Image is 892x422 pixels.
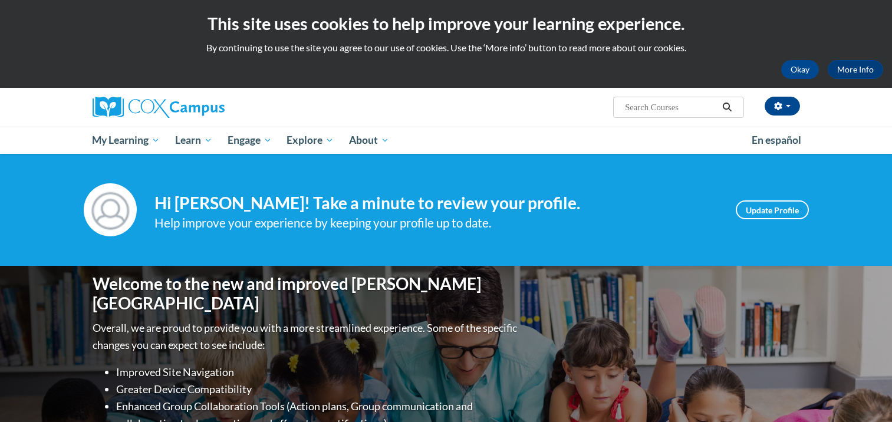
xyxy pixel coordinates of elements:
[116,381,520,398] li: Greater Device Compatibility
[287,133,334,147] span: Explore
[341,127,397,154] a: About
[93,97,225,118] img: Cox Campus
[736,200,809,219] a: Update Profile
[845,375,883,413] iframe: Button to launch messaging window
[765,97,800,116] button: Account Settings
[93,97,317,118] a: Cox Campus
[84,183,137,236] img: Profile Image
[175,133,212,147] span: Learn
[718,100,736,114] button: Search
[228,133,272,147] span: Engage
[167,127,220,154] a: Learn
[85,127,168,154] a: My Learning
[752,134,801,146] span: En español
[279,127,341,154] a: Explore
[93,274,520,314] h1: Welcome to the new and improved [PERSON_NAME][GEOGRAPHIC_DATA]
[92,133,160,147] span: My Learning
[220,127,279,154] a: Engage
[624,100,718,114] input: Search Courses
[828,60,883,79] a: More Info
[744,128,809,153] a: En español
[93,319,520,354] p: Overall, we are proud to provide you with a more streamlined experience. Some of the specific cha...
[75,127,818,154] div: Main menu
[9,41,883,54] p: By continuing to use the site you agree to our use of cookies. Use the ‘More info’ button to read...
[781,60,819,79] button: Okay
[349,133,389,147] span: About
[116,364,520,381] li: Improved Site Navigation
[154,193,718,213] h4: Hi [PERSON_NAME]! Take a minute to review your profile.
[9,12,883,35] h2: This site uses cookies to help improve your learning experience.
[154,213,718,233] div: Help improve your experience by keeping your profile up to date.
